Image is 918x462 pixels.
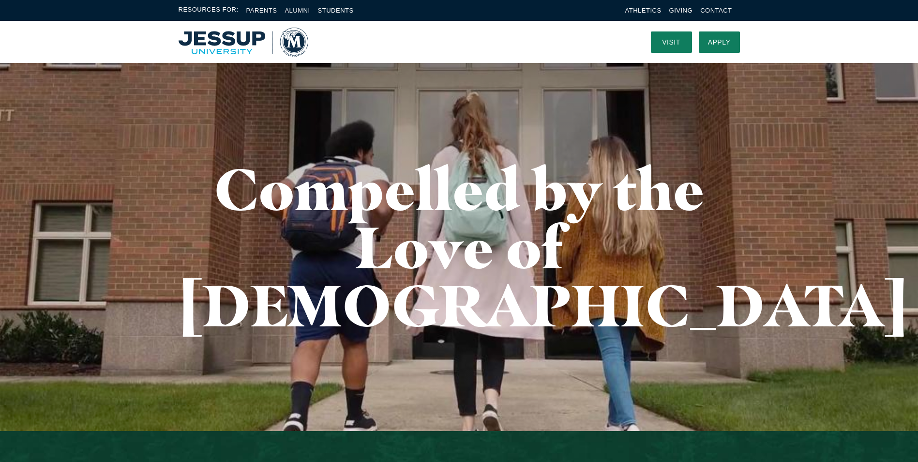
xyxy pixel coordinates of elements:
[285,7,310,14] a: Alumni
[179,28,308,57] a: Home
[669,7,693,14] a: Giving
[318,7,354,14] a: Students
[179,5,239,16] span: Resources For:
[651,31,692,53] a: Visit
[700,7,732,14] a: Contact
[699,31,740,53] a: Apply
[179,28,308,57] img: Multnomah University Logo
[179,160,740,334] h1: Compelled by the Love of [DEMOGRAPHIC_DATA]
[625,7,662,14] a: Athletics
[246,7,277,14] a: Parents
